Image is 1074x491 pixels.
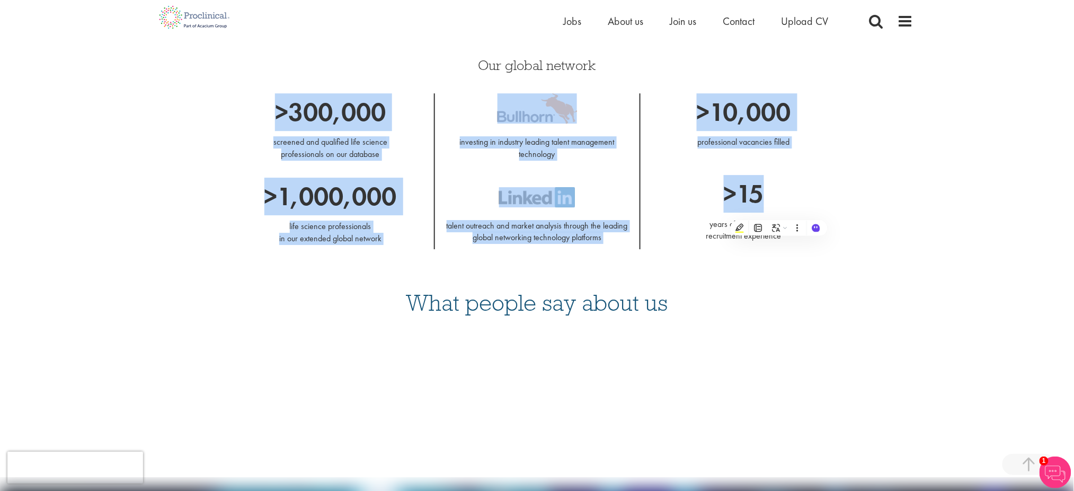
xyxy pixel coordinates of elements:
h3: Our global network [235,58,839,72]
p: life science professionals in our extended global network [235,221,426,245]
p: >15 [649,175,839,213]
p: investing in industry leading talent management technology [443,124,632,161]
a: About us [608,14,644,28]
a: Jobs [564,14,582,28]
a: Join us [670,14,697,28]
p: professional vacancies filled [649,136,839,148]
iframe: Customer reviews powered by Trustpilot [161,336,913,410]
a: Upload CV [782,14,829,28]
h3: What people say about us [161,291,913,314]
p: years of life sciences recruitment experience [649,218,839,243]
a: Contact [723,14,755,28]
img: Chatbot [1040,457,1071,488]
p: >300,000 [235,93,426,131]
p: >10,000 [649,93,839,131]
img: Bullhorn [498,93,577,124]
p: >1,000,000 [235,178,426,215]
p: screened and qualified life science professionals on our database [235,136,426,161]
span: 1 [1040,457,1049,466]
p: talent outreach and market analysis through the leading global networking technology platforms [443,207,632,244]
iframe: reCAPTCHA [7,452,143,484]
img: LinkedIn [499,187,575,207]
